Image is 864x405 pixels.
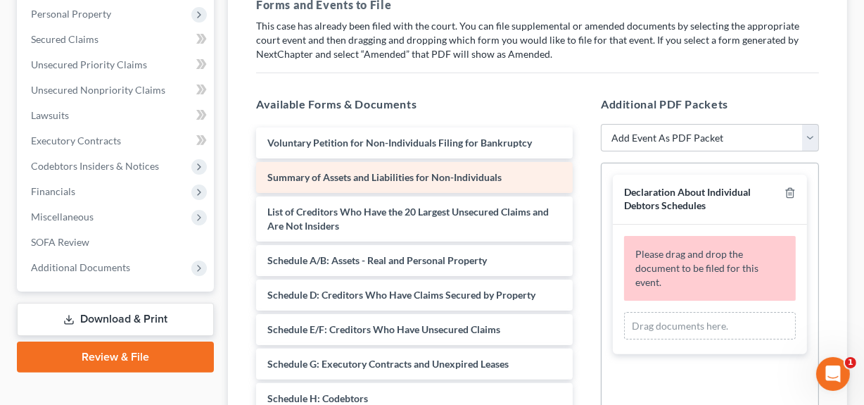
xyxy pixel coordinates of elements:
div: Drag documents here. [624,312,796,340]
a: Secured Claims [20,27,214,52]
a: Executory Contracts [20,128,214,154]
a: Unsecured Priority Claims [20,52,214,77]
span: List of Creditors Who Have the 20 Largest Unsecured Claims and Are Not Insiders [267,206,549,232]
a: Lawsuits [20,103,214,128]
span: Miscellaneous [31,211,94,223]
h5: Additional PDF Packets [601,96,819,113]
span: Executory Contracts [31,135,121,147]
span: Unsecured Priority Claims [31,58,147,70]
span: Codebtors Insiders & Notices [31,160,159,172]
span: Schedule A/B: Assets - Real and Personal Property [267,254,487,266]
span: Financials [31,185,75,197]
span: SOFA Review [31,236,89,248]
a: SOFA Review [20,230,214,255]
span: Additional Documents [31,261,130,273]
span: Lawsuits [31,109,69,121]
span: Declaration About Individual Debtors Schedules [624,186,751,211]
span: 1 [845,357,856,368]
span: Please drag and drop the document to be filed for this event. [635,248,758,288]
span: Unsecured Nonpriority Claims [31,84,165,96]
span: Secured Claims [31,33,99,45]
a: Download & Print [17,303,214,336]
span: Voluntary Petition for Non-Individuals Filing for Bankruptcy [267,137,532,149]
h5: Available Forms & Documents [256,96,573,113]
iframe: Intercom live chat [816,357,850,391]
span: Schedule G: Executory Contracts and Unexpired Leases [267,358,509,370]
p: This case has already been filed with the court. You can file supplemental or amended documents b... [256,19,819,61]
span: Summary of Assets and Liabilities for Non-Individuals [267,171,502,183]
span: Schedule H: Codebtors [267,392,368,404]
span: Schedule E/F: Creditors Who Have Unsecured Claims [267,323,500,335]
span: Personal Property [31,8,111,20]
a: Unsecured Nonpriority Claims [20,77,214,103]
a: Review & File [17,342,214,373]
span: Schedule D: Creditors Who Have Claims Secured by Property [267,289,535,301]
